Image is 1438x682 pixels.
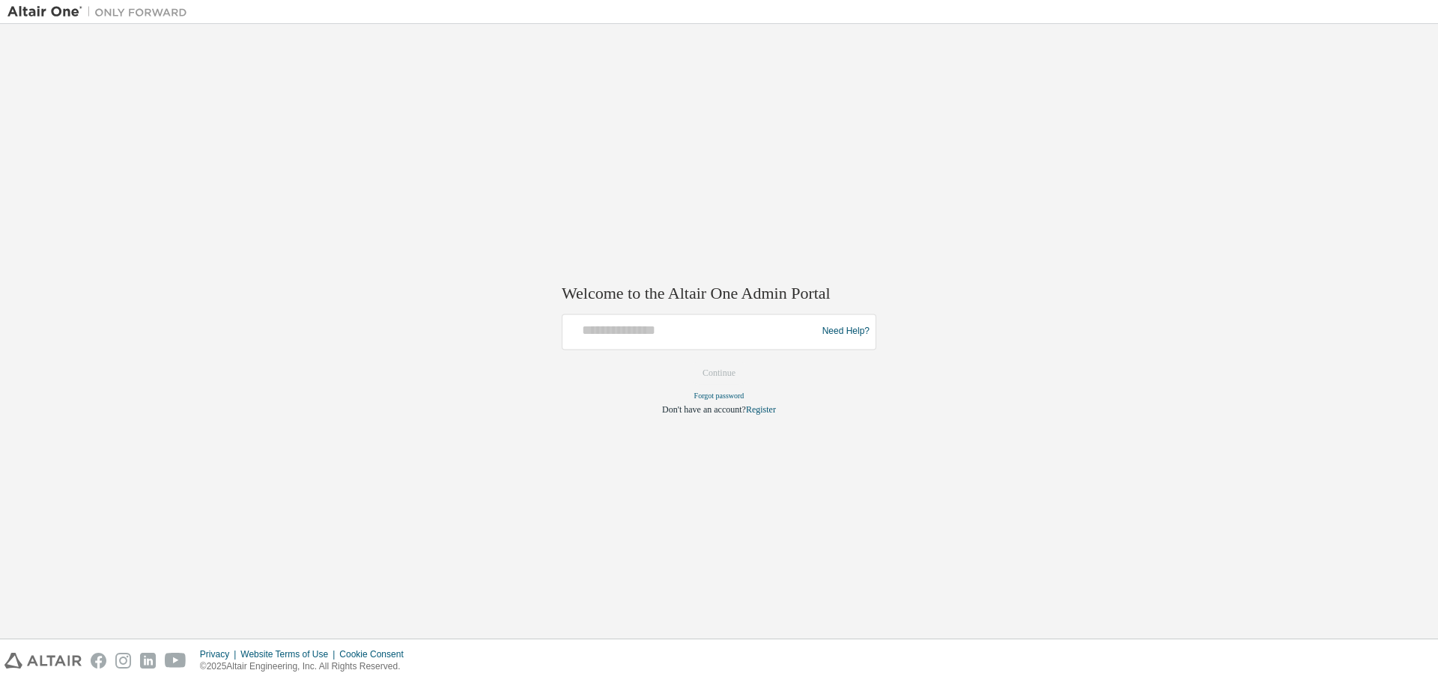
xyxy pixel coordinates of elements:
div: Cookie Consent [339,648,412,660]
a: Register [746,404,776,415]
img: altair_logo.svg [4,653,82,669]
span: Don't have an account? [662,404,746,415]
a: Need Help? [822,332,870,332]
img: linkedin.svg [140,653,156,669]
div: Website Terms of Use [240,648,339,660]
h2: Welcome to the Altair One Admin Portal [562,284,876,305]
p: © 2025 Altair Engineering, Inc. All Rights Reserved. [200,660,413,673]
img: facebook.svg [91,653,106,669]
img: Altair One [7,4,195,19]
a: Forgot password [694,392,744,400]
img: instagram.svg [115,653,131,669]
div: Privacy [200,648,240,660]
img: youtube.svg [165,653,186,669]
